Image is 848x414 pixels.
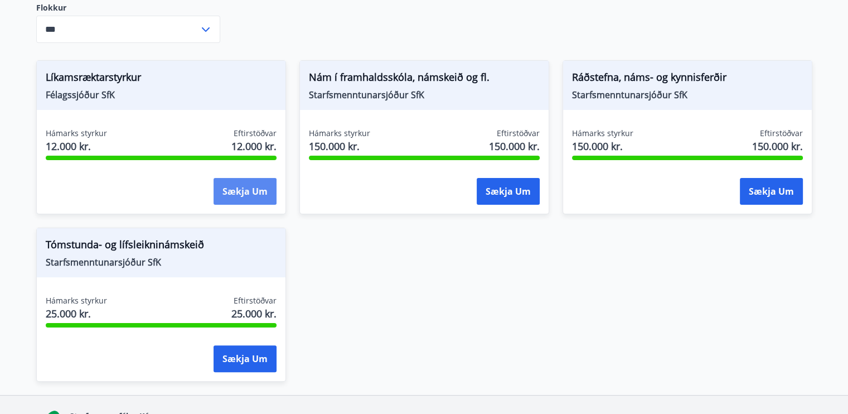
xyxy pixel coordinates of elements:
span: 12.000 kr. [231,139,277,153]
button: Sækja um [214,178,277,205]
span: 25.000 kr. [46,306,107,321]
span: 25.000 kr. [231,306,277,321]
span: Tómstunda- og lífsleikninámskeið [46,237,277,256]
span: Líkamsræktarstyrkur [46,70,277,89]
span: 150.000 kr. [572,139,633,153]
span: 150.000 kr. [309,139,370,153]
span: Eftirstöðvar [760,128,803,139]
label: Flokkur [36,2,220,13]
button: Sækja um [214,345,277,372]
span: 12.000 kr. [46,139,107,153]
span: Nám í framhaldsskóla, námskeið og fl. [309,70,540,89]
span: Ráðstefna, náms- og kynnisferðir [572,70,803,89]
span: 150.000 kr. [752,139,803,153]
span: Eftirstöðvar [234,128,277,139]
span: Eftirstöðvar [497,128,540,139]
span: 150.000 kr. [489,139,540,153]
span: Starfsmenntunarsjóður SfK [46,256,277,268]
span: Eftirstöðvar [234,295,277,306]
span: Hámarks styrkur [46,295,107,306]
span: Hámarks styrkur [309,128,370,139]
button: Sækja um [740,178,803,205]
span: Hámarks styrkur [572,128,633,139]
span: Hámarks styrkur [46,128,107,139]
span: Starfsmenntunarsjóður SfK [309,89,540,101]
span: Starfsmenntunarsjóður SfK [572,89,803,101]
button: Sækja um [477,178,540,205]
span: Félagssjóður SfK [46,89,277,101]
